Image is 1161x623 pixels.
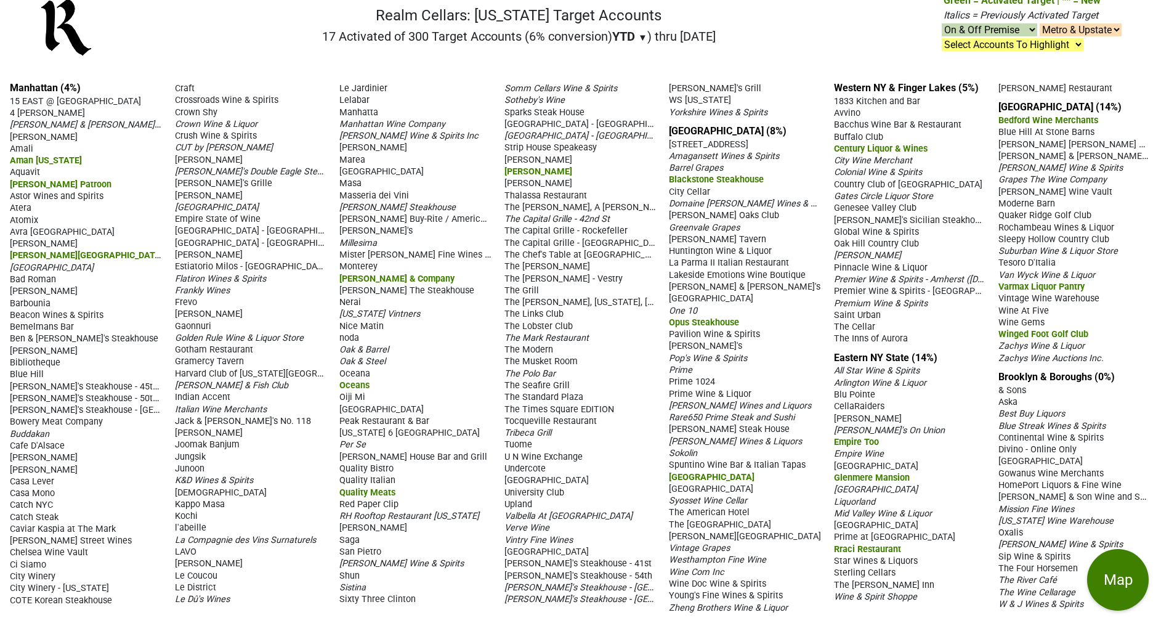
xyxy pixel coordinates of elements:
span: Rraci Restaurant [834,544,901,555]
span: Zachys Wine Auctions Inc. [998,353,1104,364]
span: One 10 [669,306,697,316]
span: City Winery [10,571,55,582]
span: Premier Wine & Spirits - Amherst ([DOMAIN_NAME]) [834,273,1040,285]
span: [PERSON_NAME][GEOGRAPHIC_DATA] [10,249,163,261]
span: Thalassa Restaurant [504,190,587,201]
span: Gowanus Wine Merchants [998,468,1104,479]
span: Liquorland [834,497,875,507]
span: Wine Doc Wine & Spirits [669,579,766,589]
span: The [PERSON_NAME], [US_STATE], [GEOGRAPHIC_DATA] [504,296,729,307]
span: Casa Mono [10,488,55,499]
span: Arlington Wine & Liquor [834,378,926,388]
span: [PERSON_NAME] [10,452,78,463]
span: Tuome [504,439,532,450]
span: [PERSON_NAME]'s Steakhouse - 45th St [10,380,169,392]
a: Eastern NY State (14%) [834,352,937,364]
span: Opus Steakhouse [669,317,739,328]
span: Kappo Masa [175,499,225,510]
span: Oxalis [998,527,1023,538]
span: [PERSON_NAME]'s On Union [834,425,945,436]
span: [PERSON_NAME] [175,155,243,165]
span: Empire Wine [834,449,884,459]
span: Red Paper Clip [339,499,398,510]
span: Chelsea Wine Vault [10,547,88,558]
span: Oak & Barrel [339,344,389,355]
span: Jungsik [175,452,206,462]
span: Beacon Wines & Spirits [10,310,103,320]
span: [GEOGRAPHIC_DATA] [834,520,918,531]
span: Sip Wine & Spirits [998,552,1070,562]
span: Yorkshire Wines & Spirits [669,107,767,118]
span: Aquavit [10,167,40,177]
span: Lelabar [339,95,370,105]
span: The Times Square EDITION [504,404,614,415]
span: The River Café [998,575,1057,585]
a: Western NY & Finger Lakes (5%) [834,82,979,94]
span: [PERSON_NAME] [175,428,243,438]
span: Quality Italian [339,475,395,486]
span: [US_STATE] Wine Warehouse [998,516,1114,526]
span: Frankly Wines [175,285,230,296]
span: Casa Lever [10,476,54,487]
span: [PERSON_NAME]'s Grille [175,178,272,189]
span: Ci Siamo [10,560,46,570]
span: Country Club of [GEOGRAPHIC_DATA] [834,179,982,190]
span: Quality Meats [339,487,395,498]
span: Greenvale Grapes [669,222,740,233]
span: [PERSON_NAME] Restaurant [998,83,1112,94]
span: [GEOGRAPHIC_DATA] [998,456,1083,466]
span: Le Jardinier [339,83,387,94]
span: [PERSON_NAME][GEOGRAPHIC_DATA] [669,531,821,542]
span: [PERSON_NAME]'s Grill [669,83,761,94]
span: Blu Pointe [834,389,875,400]
span: Atera [10,203,31,213]
span: 1833 Kitchen and Bar [834,96,920,107]
span: Shun [339,571,360,581]
span: Grapes The Wine Company [998,174,1107,185]
span: Star Wines & Liquors [834,556,918,566]
span: Manhattan Wine Company [339,119,445,129]
span: Quality Bistro [339,463,394,474]
span: Syosset Wine Cellar [669,495,747,506]
span: The Modern [504,344,553,355]
span: [STREET_ADDRESS] [669,139,748,150]
span: Cafe D'Alsace [10,441,65,451]
span: Mister [PERSON_NAME] Fine Wines And Spirits [339,248,528,260]
span: Spuntino Wine Bar & Italian Tapas [669,460,806,470]
span: [GEOGRAPHIC_DATA] [669,472,754,483]
span: [PERSON_NAME]'s Steakhouse - 50th St [10,392,169,404]
span: Marea [339,155,365,165]
span: The American Hotel [669,507,750,518]
span: Varmax Liquor Pantry [998,282,1085,292]
span: Gaonnuri [175,321,211,332]
span: [PERSON_NAME] [175,558,243,569]
span: Kochi [175,511,198,521]
span: Gramercy Tavern [175,356,244,367]
span: Vintage Grapes [669,543,730,553]
span: YTD [612,29,635,44]
span: All Star Wine & Spirits [834,365,920,376]
span: Ben & [PERSON_NAME]'s Steakhouse [10,333,158,344]
span: Sotheby's Wine [504,95,565,105]
span: [PERSON_NAME] [175,250,243,260]
span: Caviar Kaspia at The Mark [10,524,116,534]
span: [PERSON_NAME]'s Sicilian Steakhouse [834,214,989,226]
span: [PERSON_NAME] Oaks Club [669,210,779,221]
span: Avra [GEOGRAPHIC_DATA] [10,227,115,237]
span: [PERSON_NAME] Patroon [10,179,111,190]
span: [GEOGRAPHIC_DATA] [834,461,918,471]
span: Buffalo Club [834,132,883,142]
span: Peak Restaurant & Bar [339,416,429,426]
span: [PERSON_NAME] [834,250,901,261]
span: [PERSON_NAME] [175,309,243,319]
a: [GEOGRAPHIC_DATA] (8%) [669,125,787,137]
span: Nice Matin [339,321,384,332]
span: Blue Streak Wines & Spirits [998,421,1106,431]
span: [PERSON_NAME] Street Wines [10,535,132,546]
span: Oceans [339,380,370,391]
span: Catch NYC [10,500,53,510]
span: [GEOGRAPHIC_DATA] [669,293,753,304]
span: Frevo [175,297,197,307]
span: The Grill [504,285,539,296]
span: [GEOGRAPHIC_DATA] - [GEOGRAPHIC_DATA] [175,224,351,236]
